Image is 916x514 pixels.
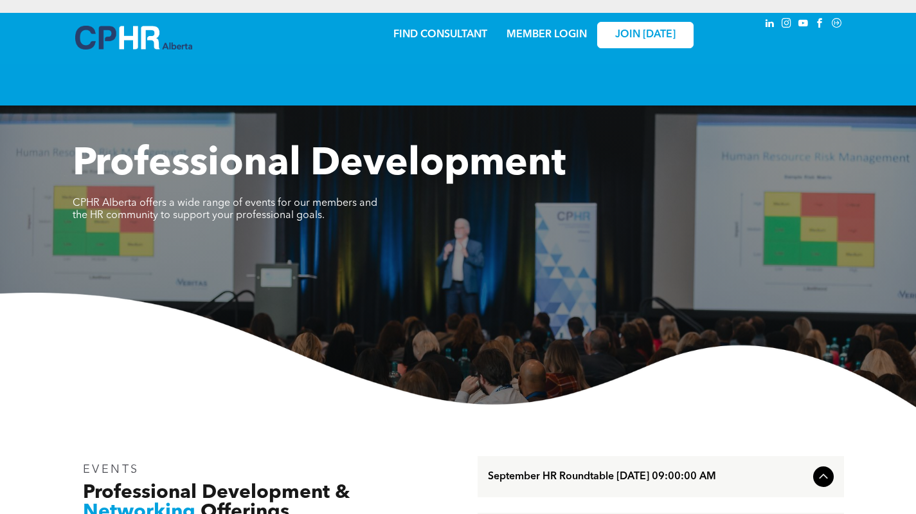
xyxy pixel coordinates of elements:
[507,30,587,40] a: MEMBER LOGIN
[75,26,192,50] img: A blue and white logo for cp alberta
[597,22,694,48] a: JOIN [DATE]
[763,16,777,33] a: linkedin
[780,16,794,33] a: instagram
[73,198,377,221] span: CPHR Alberta offers a wide range of events for our members and the HR community to support your p...
[83,464,140,475] span: EVENTS
[393,30,487,40] a: FIND CONSULTANT
[830,16,844,33] a: Social network
[796,16,811,33] a: youtube
[615,29,676,41] span: JOIN [DATE]
[813,16,827,33] a: facebook
[488,471,808,483] span: September HR Roundtable [DATE] 09:00:00 AM
[83,483,350,502] span: Professional Development &
[73,145,566,184] span: Professional Development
